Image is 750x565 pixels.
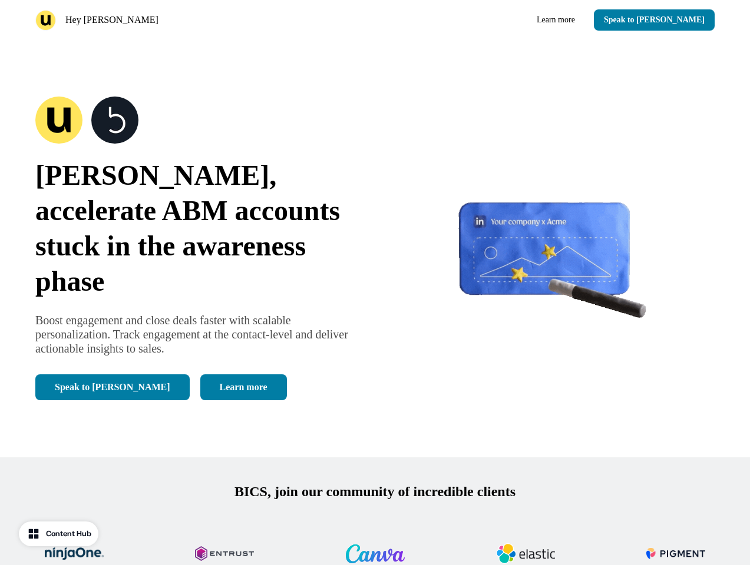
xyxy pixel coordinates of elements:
button: Content Hub [19,521,98,546]
span: Boost engagement and close deals faster with scalable personalization. Track engagement at the co... [35,314,348,355]
button: Speak to [PERSON_NAME] [35,374,190,400]
a: Learn more [527,9,584,31]
a: Learn more [200,374,287,400]
div: Content Hub [46,528,91,540]
p: Hey [PERSON_NAME] [65,13,158,27]
p: BICS, join our community of incredible clients [234,481,516,502]
span: [PERSON_NAME], accelerate ABM accounts stuck in the awareness phase [35,159,340,297]
button: Speak to [PERSON_NAME] [594,9,715,31]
